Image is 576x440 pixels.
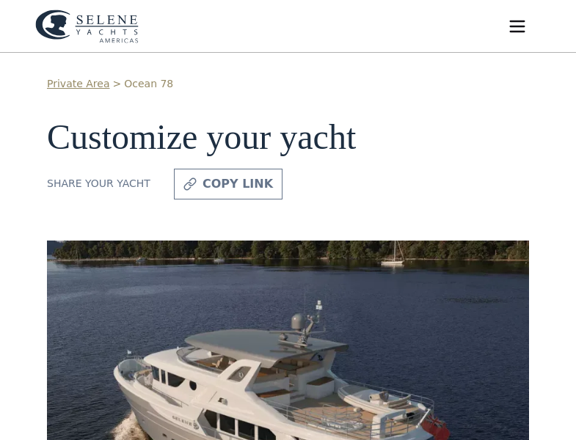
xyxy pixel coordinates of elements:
img: logo [35,10,139,43]
img: icon [183,175,197,193]
div: Share your yacht [47,176,150,191]
div: > [112,76,121,92]
div: copy link [203,175,273,193]
a: copy link [174,169,282,199]
a: Ocean 78 [124,76,173,92]
h1: Customize your yacht [47,118,529,157]
a: Private Area [47,76,109,92]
